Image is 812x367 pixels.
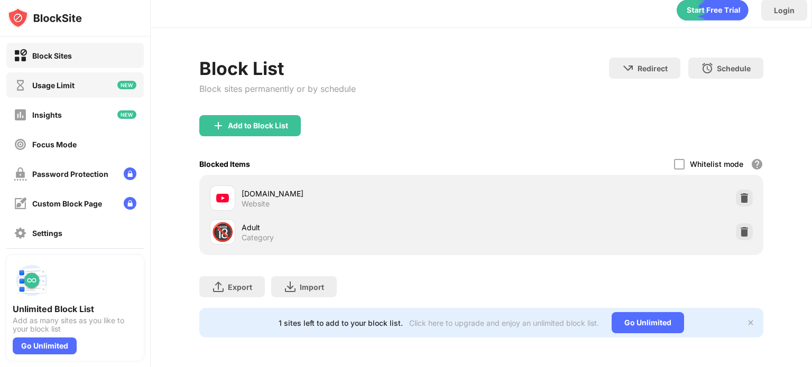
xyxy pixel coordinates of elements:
[300,283,324,291] div: Import
[199,58,356,79] div: Block List
[612,312,684,333] div: Go Unlimited
[13,261,51,299] img: push-block-list.svg
[211,221,234,243] div: 🔞
[242,233,274,242] div: Category
[32,199,102,208] div: Custom Block Page
[14,138,27,151] img: focus-off.svg
[32,81,75,90] div: Usage Limit
[199,83,356,94] div: Block sites permanently or by schedule
[117,110,136,119] img: new-icon.svg
[242,188,481,199] div: [DOMAIN_NAME]
[14,167,27,181] img: password-protection-off.svg
[32,140,77,149] div: Focus Mode
[32,51,72,60] div: Block Sites
[409,318,599,327] div: Click here to upgrade and enjoy an unlimited block list.
[13,337,77,354] div: Go Unlimited
[199,159,250,168] div: Blocked Items
[124,197,136,210] img: lock-menu.svg
[746,318,755,327] img: x-button.svg
[242,199,270,209] div: Website
[32,110,62,119] div: Insights
[13,304,137,314] div: Unlimited Block List
[242,222,481,233] div: Adult
[228,121,288,130] div: Add to Block List
[32,170,108,178] div: Password Protection
[14,108,27,121] img: insights-off.svg
[32,229,62,238] div: Settings
[690,159,743,168] div: Whitelist mode
[14,227,27,240] img: settings-off.svg
[279,318,403,327] div: 1 sites left to add to your block list.
[124,167,136,180] img: lock-menu.svg
[228,283,252,291] div: Export
[7,7,82,29] img: logo-blocksite.svg
[14,197,27,210] img: customize-block-page-off.svg
[13,316,137,333] div: Add as many sites as you like to your block list
[14,49,27,62] img: block-on.svg
[638,64,668,73] div: Redirect
[117,81,136,89] img: new-icon.svg
[717,64,751,73] div: Schedule
[14,79,27,92] img: time-usage-off.svg
[774,6,795,15] div: Login
[216,192,229,204] img: favicons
